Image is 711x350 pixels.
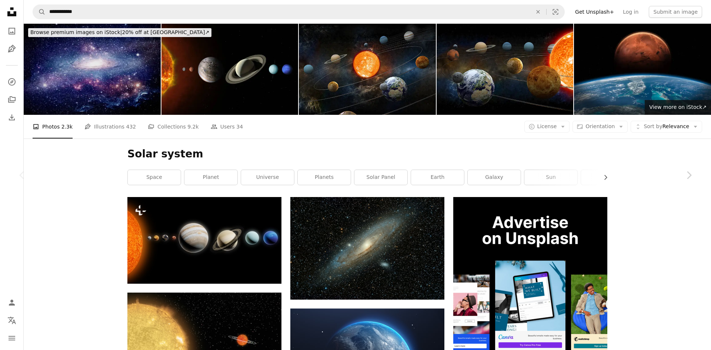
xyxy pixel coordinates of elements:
[649,104,707,110] span: View more on iStock ↗
[585,123,615,129] span: Orientation
[667,140,711,211] a: Next
[33,5,46,19] button: Search Unsplash
[127,197,281,284] img: a solar system with eight planets in it
[354,170,407,185] a: solar panel
[28,28,211,37] div: 20% off at [GEOGRAPHIC_DATA] ↗
[4,41,19,56] a: Illustrations
[127,237,281,244] a: a solar system with eight planets in it
[649,6,702,18] button: Submit an image
[547,5,564,19] button: Visual search
[128,170,181,185] a: space
[4,74,19,89] a: Explore
[618,6,643,18] a: Log in
[84,115,136,139] a: Illustrations 432
[571,6,618,18] a: Get Unsplash+
[126,123,136,131] span: 432
[24,24,161,115] img: A Stunning View of a Spiral Galaxy in the Vastness of Space
[537,123,557,129] span: License
[30,29,122,35] span: Browse premium images on iStock |
[468,170,521,185] a: galaxy
[33,4,565,19] form: Find visuals sitewide
[411,170,464,185] a: earth
[4,331,19,346] button: Menu
[437,24,574,115] img: Solar system
[644,123,662,129] span: Sort by
[4,24,19,39] a: Photos
[4,313,19,328] button: Language
[631,121,702,133] button: Sort byRelevance
[290,197,444,299] img: black hole galaxy illustration
[645,100,711,115] a: View more on iStock↗
[524,170,577,185] a: sun
[148,115,198,139] a: Collections 9.2k
[530,5,546,19] button: Clear
[241,170,294,185] a: universe
[290,245,444,251] a: black hole galaxy illustration
[161,24,298,115] img: Planets on parade: Six planets set to align.
[524,121,570,133] button: License
[187,123,198,131] span: 9.2k
[236,123,243,131] span: 34
[4,110,19,125] a: Download History
[644,123,689,130] span: Relevance
[184,170,237,185] a: planet
[299,24,436,115] img: Sun and nine planets orbiting
[4,92,19,107] a: Collections
[298,170,351,185] a: planets
[574,24,711,115] img: Earth and Mars.
[24,24,216,41] a: Browse premium images on iStock|20% off at [GEOGRAPHIC_DATA]↗
[127,147,607,161] h1: Solar system
[581,170,634,185] a: solar
[211,115,243,139] a: Users 34
[4,295,19,310] a: Log in / Sign up
[573,121,628,133] button: Orientation
[599,170,607,185] button: scroll list to the right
